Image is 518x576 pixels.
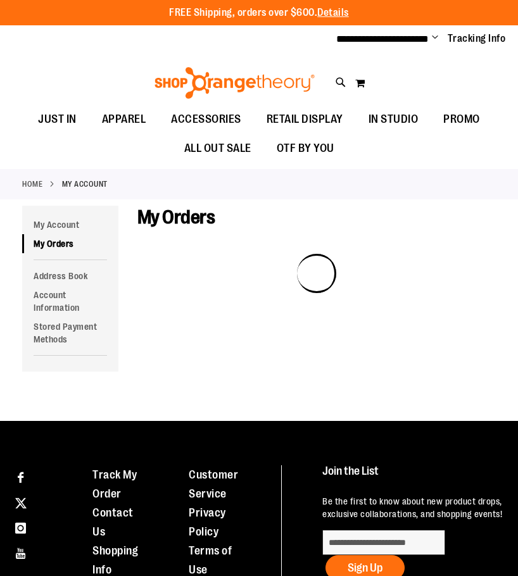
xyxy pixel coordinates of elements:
span: JUST IN [38,105,77,134]
a: Account Information [22,285,118,317]
a: Contact Us [92,506,134,538]
span: ALL OUT SALE [184,134,251,163]
a: Shopping Info [92,544,138,576]
a: Tracking Info [448,32,506,46]
p: Be the first to know about new product drops, exclusive collaborations, and shopping events! [322,495,509,520]
input: enter email [322,530,445,555]
p: FREE Shipping, orders over $600. [169,6,349,20]
a: Visit our Facebook page [9,465,32,487]
a: Terms of Use [189,544,232,576]
span: RETAIL DISPLAY [267,105,343,134]
a: Track My Order [92,468,137,500]
a: Details [317,7,349,18]
a: Home [22,178,42,190]
span: Sign Up [348,561,382,574]
a: Address Book [22,266,118,285]
span: APPAREL [102,105,146,134]
a: Visit our Instagram page [9,516,32,538]
a: Customer Service [189,468,238,500]
span: My Orders [137,206,215,228]
span: PROMO [443,105,480,134]
img: Twitter [15,498,27,509]
span: IN STUDIO [369,105,419,134]
strong: My Account [62,178,108,190]
span: ACCESSORIES [171,105,241,134]
a: Stored Payment Methods [22,317,118,349]
button: Account menu [432,32,438,45]
span: OTF BY YOU [277,134,334,163]
a: Visit our X page [9,491,32,513]
a: My Account [22,215,118,234]
img: Shop Orangetheory [153,67,317,99]
a: Visit our Youtube page [9,541,32,563]
a: My Orders [22,234,118,253]
h4: Join the List [322,465,509,489]
a: Privacy Policy [189,506,226,538]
